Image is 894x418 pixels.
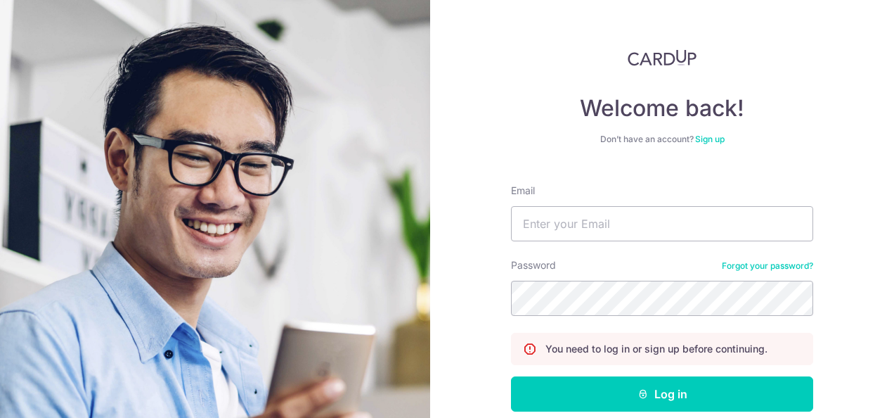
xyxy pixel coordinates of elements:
p: You need to log in or sign up before continuing. [545,342,767,356]
label: Email [511,184,535,198]
h4: Welcome back! [511,94,813,122]
a: Sign up [695,134,725,144]
label: Password [511,258,556,272]
button: Log in [511,376,813,412]
div: Don’t have an account? [511,134,813,145]
a: Forgot your password? [722,260,813,272]
input: Enter your Email [511,206,813,241]
img: CardUp Logo [628,49,697,66]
